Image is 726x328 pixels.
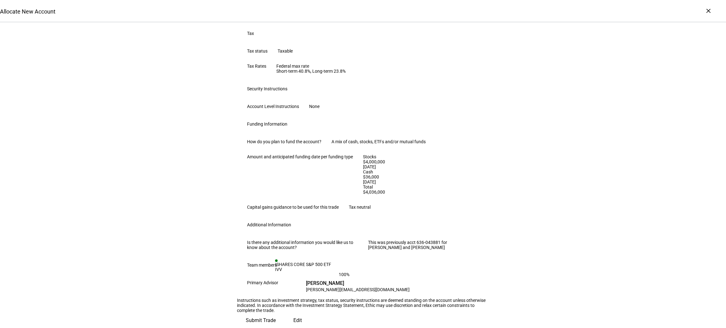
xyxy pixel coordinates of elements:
div: Cash [363,169,370,174]
div: × [703,6,713,16]
div: Tax neutral [349,205,371,210]
div: This was previously acct 636-043881 for [PERSON_NAME] and [PERSON_NAME] [368,240,479,250]
div: IVV [275,267,349,272]
div: None [309,104,320,109]
div: Tax status [247,48,268,54]
div: HB [288,280,301,293]
div: Tax [247,31,254,36]
div: Primary Advisor [247,280,278,285]
div: Taxable [278,48,293,54]
div: [PERSON_NAME][EMAIL_ADDRESS][DOMAIN_NAME] [306,286,410,293]
div: Tax Rates [247,64,266,69]
div: Short-term 40.8%, Long-term 23.8% [276,69,346,74]
div: [PERSON_NAME] [306,280,410,286]
div: $4,000,000 [363,159,370,164]
div: Team members [247,263,277,268]
div: Capital gains guidance to be used for this trade [247,205,339,210]
div: Instructions such as investment strategy, tax status, security instructions are deemed standing o... [237,298,489,313]
div: 100% [275,272,349,277]
div: Federal max rate [276,64,346,74]
div: Stocks [363,154,370,159]
div: [DATE] [363,179,370,184]
div: Account Level Instructions [247,104,299,109]
div: [DATE] [363,164,370,169]
div: $36,000 [363,174,370,179]
div: How do you plan to fund the account? [247,139,321,144]
span: Edit [293,313,302,328]
div: ISHARES CORE S&P 500 ETF [275,262,349,267]
div: Amount and anticipated funding date per funding type [247,154,353,159]
div: Total [363,184,370,189]
button: Submit Trade [237,313,285,328]
span: Submit Trade [246,313,276,328]
div: Security Instructions [247,86,287,91]
div: $4,036,000 [363,189,370,195]
div: Funding Information [247,122,287,127]
div: Is there any additional information you would like us to know about the account? [247,240,358,250]
div: Additional Information [247,222,291,227]
button: Edit [285,313,311,328]
div: A mix of cash, stocks, ETFs and/or mutual funds [331,139,426,144]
